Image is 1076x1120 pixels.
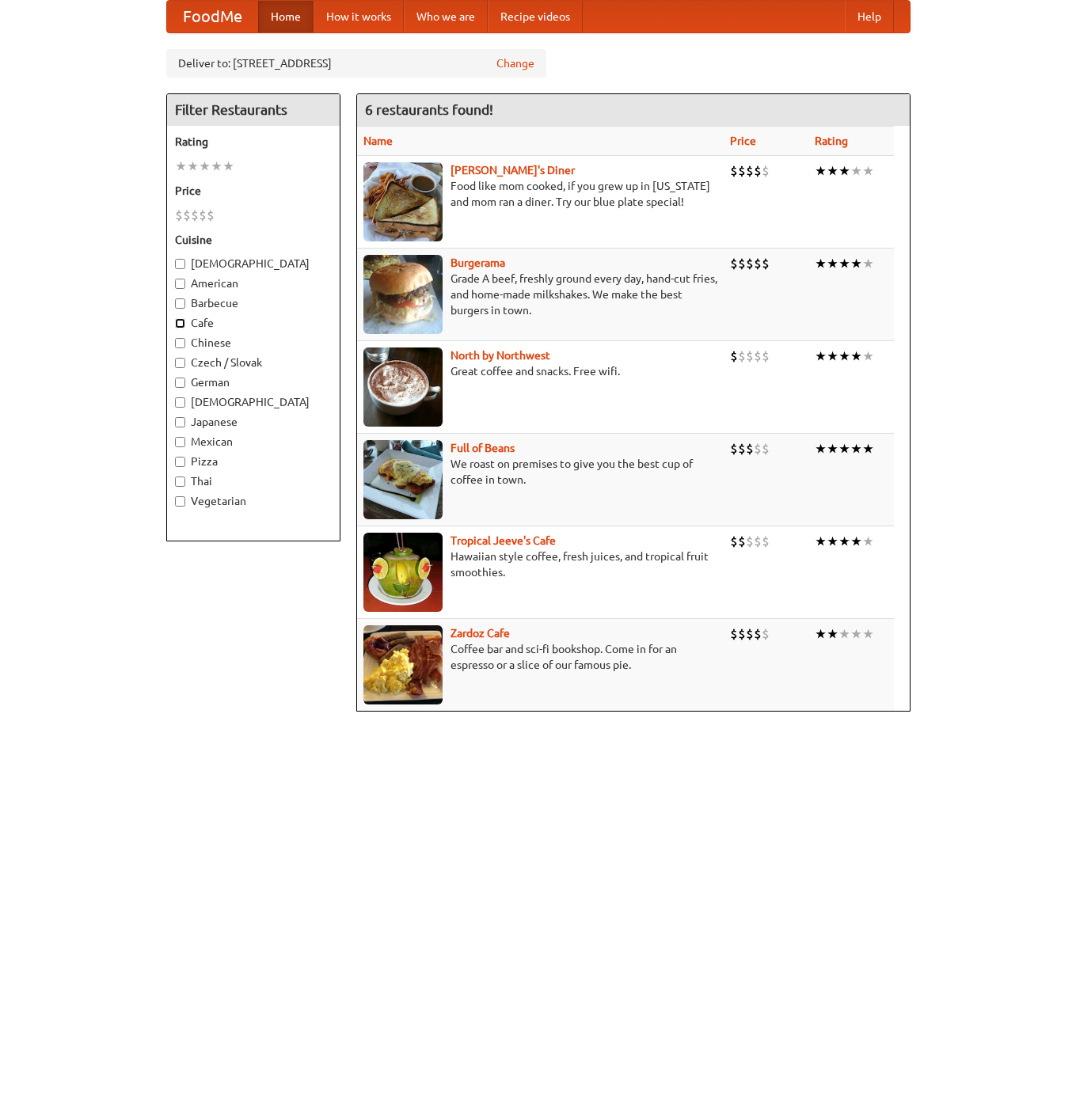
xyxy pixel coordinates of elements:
[363,456,717,488] p: We roast on premises to give you the best cup of coffee in town.
[365,102,493,117] ng-pluralize: 6 restaurants found!
[363,549,717,580] p: Hawaiian style coffee, fresh juices, and tropical fruit smoothies.
[363,363,717,379] p: Great coffee and snacks. Free wifi.
[451,627,510,640] a: Zardoz Cafe
[175,158,187,175] li: ★
[451,349,550,362] b: North by Northwest
[167,94,340,126] h4: Filter Restaurants
[167,1,258,32] a: FoodMe
[730,255,738,272] li: $
[175,338,185,348] input: Chinese
[762,625,770,643] li: $
[222,158,234,175] li: ★
[175,417,185,427] input: Japanese
[175,473,332,489] label: Thai
[845,1,894,32] a: Help
[175,275,332,291] label: American
[862,533,874,550] li: ★
[175,134,332,150] h5: Rating
[363,641,717,673] p: Coffee bar and sci-fi bookshop. Come in for an espresso or a slice of our famous pie.
[211,158,222,175] li: ★
[166,49,546,78] div: Deliver to: [STREET_ADDRESS]
[850,625,862,643] li: ★
[838,440,850,457] li: ★
[827,255,838,272] li: ★
[738,347,746,365] li: $
[746,255,754,272] li: $
[815,255,827,272] li: ★
[258,1,314,32] a: Home
[404,1,488,32] a: Who we are
[496,55,534,71] a: Change
[827,162,838,180] li: ★
[175,207,183,224] li: $
[815,162,827,180] li: ★
[738,533,746,550] li: $
[850,162,862,180] li: ★
[175,259,185,269] input: [DEMOGRAPHIC_DATA]
[815,625,827,643] li: ★
[746,162,754,180] li: $
[754,255,762,272] li: $
[363,440,443,519] img: beans.jpg
[314,1,404,32] a: How it works
[175,295,332,311] label: Barbecue
[762,533,770,550] li: $
[850,533,862,550] li: ★
[730,625,738,643] li: $
[451,534,556,547] a: Tropical Jeeve's Cafe
[827,347,838,365] li: ★
[451,442,515,454] a: Full of Beans
[746,625,754,643] li: $
[175,457,185,467] input: Pizza
[762,347,770,365] li: $
[175,355,332,370] label: Czech / Slovak
[175,318,185,328] input: Cafe
[815,347,827,365] li: ★
[175,496,185,507] input: Vegetarian
[762,440,770,457] li: $
[175,279,185,289] input: American
[838,255,850,272] li: ★
[838,625,850,643] li: ★
[730,347,738,365] li: $
[850,440,862,457] li: ★
[363,178,717,210] p: Food like mom cooked, if you grew up in [US_STATE] and mom ran a diner. Try our blue plate special!
[175,256,332,271] label: [DEMOGRAPHIC_DATA]
[451,256,505,269] a: Burgerama
[175,378,185,388] input: German
[746,533,754,550] li: $
[762,255,770,272] li: $
[363,135,393,147] a: Name
[199,207,207,224] li: $
[838,533,850,550] li: ★
[451,164,575,177] b: [PERSON_NAME]'s Diner
[862,255,874,272] li: ★
[850,347,862,365] li: ★
[175,298,185,309] input: Barbecue
[838,347,850,365] li: ★
[199,158,211,175] li: ★
[363,533,443,612] img: jeeves.jpg
[815,440,827,457] li: ★
[862,347,874,365] li: ★
[175,476,185,487] input: Thai
[730,135,756,147] a: Price
[187,158,199,175] li: ★
[738,440,746,457] li: $
[207,207,215,224] li: $
[175,394,332,410] label: [DEMOGRAPHIC_DATA]
[175,414,332,430] label: Japanese
[862,162,874,180] li: ★
[175,434,332,450] label: Mexican
[363,255,443,334] img: burgerama.jpg
[754,162,762,180] li: $
[175,232,332,248] h5: Cuisine
[827,533,838,550] li: ★
[183,207,191,224] li: $
[738,625,746,643] li: $
[175,335,332,351] label: Chinese
[363,271,717,318] p: Grade A beef, freshly ground every day, hand-cut fries, and home-made milkshakes. We make the bes...
[730,162,738,180] li: $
